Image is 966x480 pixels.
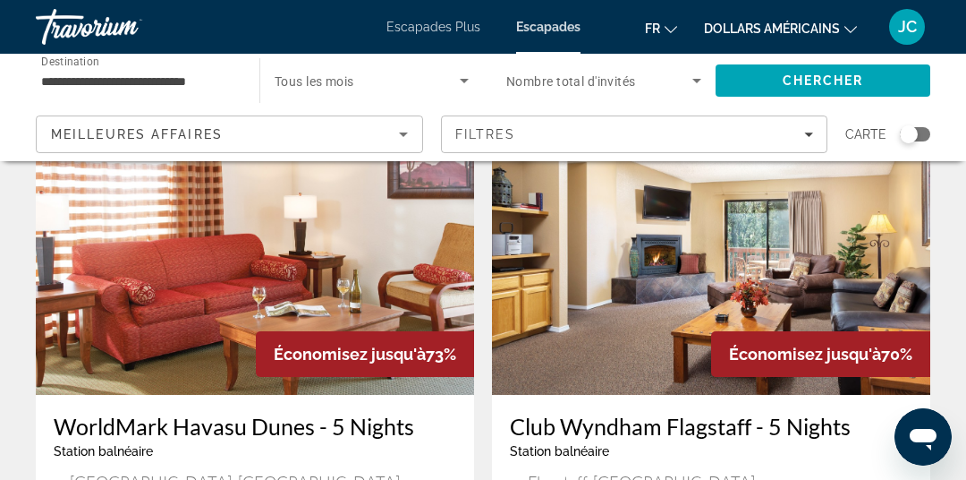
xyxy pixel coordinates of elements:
[516,20,580,34] a: Escapades
[704,21,840,36] font: dollars américains
[510,413,912,440] a: Club Wyndham Flagstaff - 5 Nights
[386,20,480,34] a: Escapades Plus
[716,64,930,97] button: Search
[492,108,930,395] img: Club Wyndham Flagstaff - 5 Nights
[711,331,930,377] div: 70%
[898,17,917,36] font: JC
[275,74,354,89] span: Tous les mois
[729,345,881,364] span: Économisez jusqu'à
[51,127,223,141] span: Meilleures affaires
[36,108,474,395] img: WorldMark Havasu Dunes - 5 Nights
[51,124,408,145] mat-select: Sort by
[274,345,426,364] span: Économisez jusqu'à
[256,331,474,377] div: 73%
[884,8,930,46] button: Menu utilisateur
[704,15,857,41] button: Changer de devise
[894,408,952,466] iframe: Bouton de lancement de la fenêtre de messagerie
[441,116,828,153] button: Filters
[41,71,236,92] input: Select destination
[510,444,609,459] span: Station balnéaire
[41,55,99,67] span: Destination
[783,73,864,88] span: Chercher
[455,127,516,141] span: Filtres
[506,74,636,89] span: Nombre total d'invités
[845,122,886,147] span: Carte
[36,4,215,50] a: Travorium
[54,413,456,440] a: WorldMark Havasu Dunes - 5 Nights
[645,15,677,41] button: Changer de langue
[54,444,153,459] span: Station balnéaire
[645,21,660,36] font: fr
